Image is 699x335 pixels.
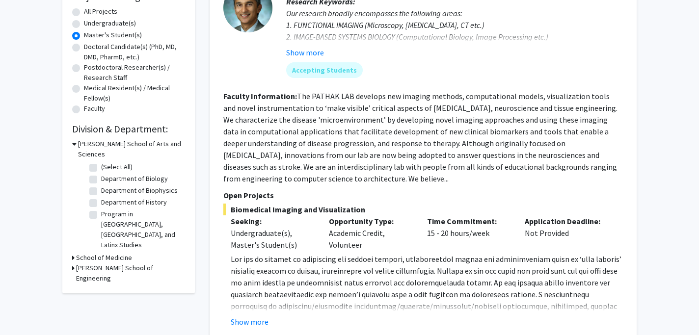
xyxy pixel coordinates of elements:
[223,189,623,201] p: Open Projects
[84,30,142,40] label: Master's Student(s)
[84,42,185,62] label: Doctoral Candidate(s) (PhD, MD, DMD, PharmD, etc.)
[78,139,185,159] h3: [PERSON_NAME] School of Arts and Sciences
[329,215,412,227] p: Opportunity Type:
[517,215,616,251] div: Not Provided
[420,215,518,251] div: 15 - 20 hours/week
[7,291,42,328] iframe: Chat
[223,204,623,215] span: Biomedical Imaging and Visualization
[72,123,185,135] h2: Division & Department:
[223,91,618,183] fg-read-more: The PATHAK LAB develops new imaging methods, computational models, visualization tools and novel ...
[223,91,297,101] b: Faculty Information:
[101,174,168,184] label: Department of Biology
[101,162,133,172] label: (Select All)
[101,197,167,207] label: Department of History
[84,18,136,28] label: Undergraduate(s)
[525,215,608,227] p: Application Deadline:
[231,215,314,227] p: Seeking:
[76,253,132,263] h3: School of Medicine
[84,83,185,103] label: Medical Resident(s) / Medical Fellow(s)
[322,215,420,251] div: Academic Credit, Volunteer
[231,316,269,328] button: Show more
[286,47,324,58] button: Show more
[101,185,178,196] label: Department of Biophysics
[76,263,185,283] h3: [PERSON_NAME] School of Engineering
[101,209,183,250] label: Program in [GEOGRAPHIC_DATA], [GEOGRAPHIC_DATA], and Latinx Studies
[286,7,623,66] div: Our research broadly encompasses the following areas: 1. FUNCTIONAL IMAGING (Microscopy, [MEDICAL...
[84,62,185,83] label: Postdoctoral Researcher(s) / Research Staff
[286,62,363,78] mat-chip: Accepting Students
[84,103,105,114] label: Faculty
[231,227,314,251] div: Undergraduate(s), Master's Student(s)
[84,6,117,17] label: All Projects
[427,215,511,227] p: Time Commitment:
